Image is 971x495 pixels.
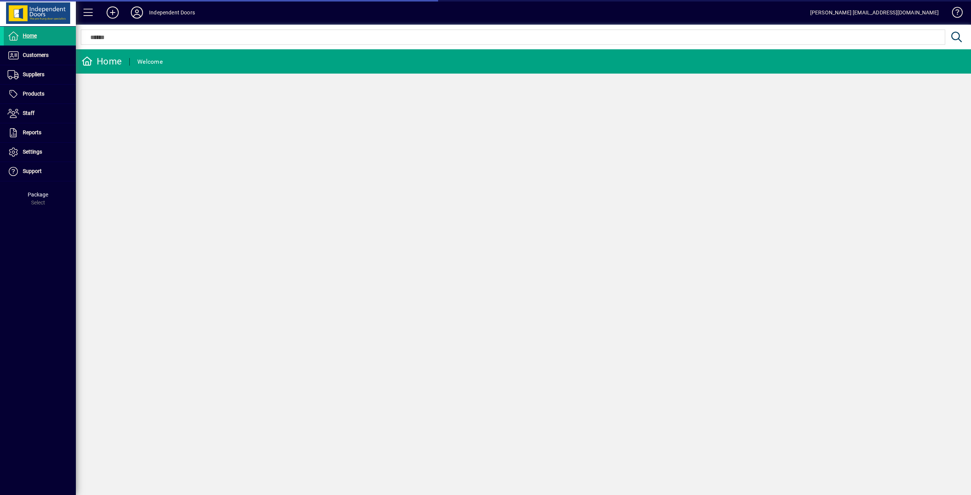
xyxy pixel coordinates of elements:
[810,6,939,19] div: [PERSON_NAME] [EMAIL_ADDRESS][DOMAIN_NAME]
[4,123,76,142] a: Reports
[125,6,149,19] button: Profile
[101,6,125,19] button: Add
[137,56,163,68] div: Welcome
[23,168,42,174] span: Support
[23,33,37,39] span: Home
[4,162,76,181] a: Support
[149,6,195,19] div: Independent Doors
[4,104,76,123] a: Staff
[23,110,35,116] span: Staff
[23,91,44,97] span: Products
[28,192,48,198] span: Package
[4,46,76,65] a: Customers
[4,143,76,162] a: Settings
[4,65,76,84] a: Suppliers
[4,85,76,104] a: Products
[23,52,49,58] span: Customers
[23,129,41,135] span: Reports
[23,149,42,155] span: Settings
[946,2,962,26] a: Knowledge Base
[82,55,122,68] div: Home
[23,71,44,77] span: Suppliers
